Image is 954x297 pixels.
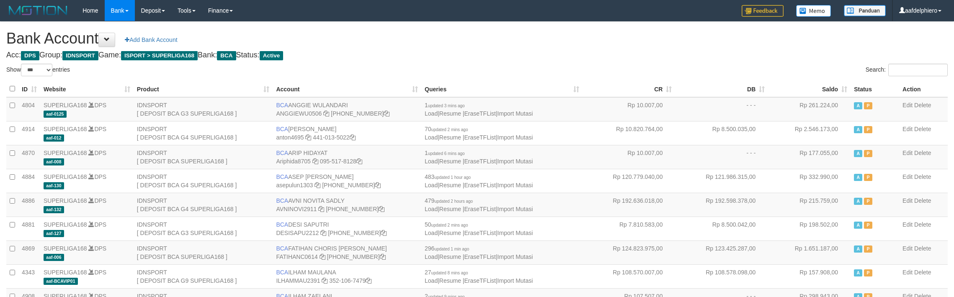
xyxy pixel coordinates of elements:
td: 4886 [18,193,40,217]
td: 4343 [18,264,40,288]
td: IDNSPORT [ DEPOSIT BCA G3 SUPERLIGA168 ] [134,97,273,121]
th: Product: activate to sort column ascending [134,81,273,97]
a: Edit [902,221,913,228]
span: 1 [425,102,465,108]
a: SUPERLIGA168 [44,245,87,252]
a: Add Bank Account [119,33,183,47]
a: Resume [439,134,461,141]
span: BCA [276,150,288,156]
a: Copy Ariphida8705 to clipboard [312,158,318,165]
td: ANGGIE WULANDARI [PHONE_NUMBER] [273,97,421,121]
th: DB: activate to sort column ascending [675,81,768,97]
td: Rp 120.779.040,00 [583,169,676,193]
span: 50 [425,221,468,228]
a: Load [425,277,438,284]
span: aaf-127 [44,230,64,237]
td: Rp 121.986.315,00 [675,169,768,193]
span: Active [854,150,862,157]
a: EraseTFList [464,230,496,236]
span: Active [854,198,862,205]
a: SUPERLIGA168 [44,102,87,108]
a: Delete [914,245,931,252]
span: aaf-008 [44,158,64,165]
span: | | | [425,245,533,260]
a: Import Mutasi [498,277,533,284]
td: DPS [40,97,134,121]
span: Paused [864,245,872,253]
a: Copy ILHAMMAU2391 to clipboard [322,277,327,284]
td: IDNSPORT [ DEPOSIT BCA G4 SUPERLIGA168 ] [134,121,273,145]
th: Website: activate to sort column ascending [40,81,134,97]
span: | | | [425,197,533,212]
span: updated 1 hour ago [434,175,471,180]
td: DPS [40,264,134,288]
span: | | | [425,173,533,189]
span: | | | [425,269,533,284]
a: Resume [439,253,461,260]
span: updated 8 mins ago [431,271,468,275]
a: Resume [439,110,461,117]
span: BCA [276,245,288,252]
span: Paused [864,150,872,157]
th: Status [851,81,899,97]
span: aaf-132 [44,206,64,213]
a: Copy anton4695 to clipboard [305,134,311,141]
a: Import Mutasi [498,134,533,141]
td: DPS [40,121,134,145]
td: Rp 261.224,00 [768,97,851,121]
span: Paused [864,102,872,109]
a: Copy 4062213373 to clipboard [384,110,389,117]
a: asepulun1303 [276,182,313,189]
a: Load [425,110,438,117]
a: Delete [914,197,931,204]
td: DPS [40,193,134,217]
td: DESI SAPUTRI [PHONE_NUMBER] [273,217,421,240]
td: Rp 192.598.378,00 [675,193,768,217]
td: FATIHAN CHORIS [PERSON_NAME] [PHONE_NUMBER] [273,240,421,264]
img: Button%20Memo.svg [796,5,831,17]
span: DPS [21,51,39,60]
td: Rp 198.502,00 [768,217,851,240]
td: Rp 123.425.287,00 [675,240,768,264]
a: Load [425,134,438,141]
a: SUPERLIGA168 [44,221,87,228]
td: IDNSPORT [ DEPOSIT BCA G9 SUPERLIGA168 ] [134,264,273,288]
td: Rp 124.823.975,00 [583,240,676,264]
a: Copy 4062281875 to clipboard [375,182,381,189]
td: Rp 10.820.764,00 [583,121,676,145]
a: Load [425,158,438,165]
span: BCA [276,221,288,228]
a: EraseTFList [464,206,496,212]
a: Copy 3521067479 to clipboard [366,277,371,284]
span: Paused [864,174,872,181]
span: Paused [864,222,872,229]
span: Active [854,126,862,133]
a: Resume [439,206,461,212]
a: Copy ANGGIEWU0506 to clipboard [323,110,329,117]
td: Rp 8.500.042,00 [675,217,768,240]
img: Feedback.jpg [742,5,784,17]
span: Paused [864,126,872,133]
td: 4914 [18,121,40,145]
td: 4869 [18,240,40,264]
span: Paused [864,269,872,276]
span: Active [854,269,862,276]
a: Edit [902,245,913,252]
td: AVNI NOVITA SADLY [PHONE_NUMBER] [273,193,421,217]
td: IDNSPORT [ DEPOSIT BCA SUPERLIGA168 ] [134,240,273,264]
td: Rp 10.007,00 [583,97,676,121]
td: 4881 [18,217,40,240]
a: Resume [439,158,461,165]
a: Delete [914,173,931,180]
span: updated 2 mins ago [431,223,468,227]
select: Showentries [21,64,52,76]
th: Saldo: activate to sort column ascending [768,81,851,97]
td: - - - [675,145,768,169]
td: DPS [40,145,134,169]
a: Ariphida8705 [276,158,311,165]
td: IDNSPORT [ DEPOSIT BCA G4 SUPERLIGA168 ] [134,193,273,217]
h1: Bank Account [6,30,948,47]
a: Edit [902,102,913,108]
span: aaf-0125 [44,111,67,118]
span: updated 2 hours ago [434,199,473,204]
